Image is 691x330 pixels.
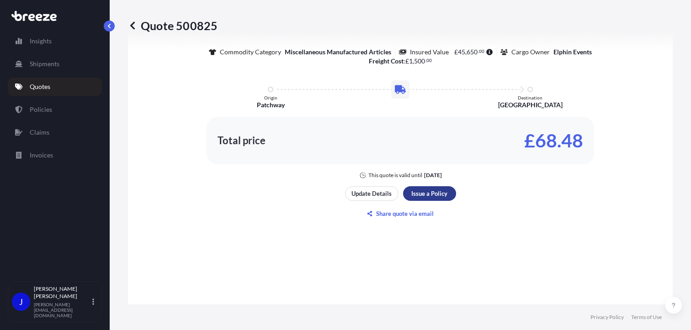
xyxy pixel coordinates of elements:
button: Issue a Policy [403,186,456,201]
span: 1 [409,58,413,64]
p: Commodity Category [220,47,281,57]
p: [DATE] [424,172,442,179]
span: £ [454,49,458,55]
a: Shipments [8,55,102,73]
p: [PERSON_NAME][EMAIL_ADDRESS][DOMAIN_NAME] [34,302,90,318]
a: Terms of Use [631,314,662,321]
a: Quotes [8,78,102,96]
span: 500 [414,58,425,64]
p: Destination [518,95,542,100]
p: Claims [30,128,49,137]
p: Cargo Owner [511,47,550,57]
p: Update Details [351,189,392,198]
p: Issue a Policy [411,189,447,198]
p: Policies [30,105,52,114]
button: Share quote via email [345,206,456,221]
p: Insights [30,37,52,46]
span: £ [405,58,409,64]
span: , [465,49,467,55]
p: Invoices [30,151,53,160]
a: Claims [8,123,102,141]
p: This quote is valid until [368,172,422,179]
p: [GEOGRAPHIC_DATA] [498,100,563,110]
p: £68.48 [524,133,583,148]
span: 00 [426,59,432,62]
p: Patchway [257,100,285,110]
a: Privacy Policy [590,314,624,321]
span: 45 [458,49,465,55]
span: J [19,297,23,306]
span: 650 [467,49,478,55]
span: . [478,50,479,53]
span: 00 [479,50,484,53]
p: Share quote via email [376,209,434,218]
p: Elphin Events [553,47,592,57]
b: Freight Cost [369,57,404,65]
p: Insured Value [410,47,449,57]
span: , [413,58,414,64]
p: Quotes [30,82,50,91]
p: Origin [264,95,277,100]
p: Miscellaneous Manufactured Articles [285,47,391,57]
a: Insights [8,32,102,50]
p: Shipments [30,59,59,68]
a: Policies [8,100,102,119]
p: [PERSON_NAME] [PERSON_NAME] [34,285,90,300]
p: : [369,57,432,66]
p: Total price [218,136,266,145]
p: Quote 500825 [128,18,218,33]
button: Update Details [345,186,399,201]
a: Invoices [8,146,102,164]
